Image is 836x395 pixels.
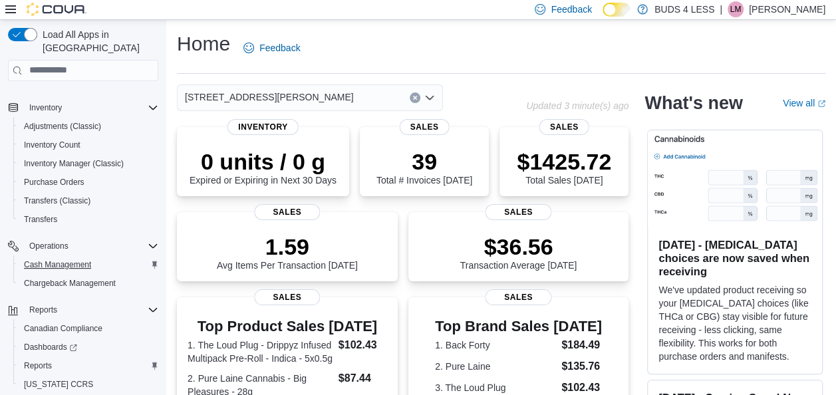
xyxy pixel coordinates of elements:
a: Dashboards [19,339,82,355]
span: Operations [24,238,158,254]
button: Operations [3,237,164,255]
h1: Home [177,31,230,57]
span: Adjustments (Classic) [19,118,158,134]
button: Operations [24,238,74,254]
div: Total # Invoices [DATE] [376,148,472,186]
span: Inventory Manager (Classic) [24,158,124,169]
p: 39 [376,148,472,175]
div: Expired or Expiring in Next 30 Days [190,148,337,186]
div: Total Sales [DATE] [517,148,611,186]
span: Operations [29,241,69,251]
svg: External link [817,100,825,108]
span: [STREET_ADDRESS][PERSON_NAME] [185,89,354,105]
p: 1.59 [217,233,358,260]
img: Cova [27,3,86,16]
span: Cash Management [19,257,158,273]
span: Transfers (Classic) [19,193,158,209]
span: Sales [486,204,551,220]
dt: 1. Back Forty [435,338,556,352]
button: Transfers [13,210,164,229]
span: Transfers [24,214,57,225]
h3: Top Brand Sales [DATE] [435,319,602,334]
button: Transfers (Classic) [13,192,164,210]
span: Adjustments (Classic) [24,121,101,132]
button: Clear input [410,92,420,103]
dt: 3. The Loud Plug [435,381,556,394]
button: Inventory [3,98,164,117]
span: Inventory Count [19,137,158,153]
span: Reports [24,302,158,318]
span: Dashboards [19,339,158,355]
dd: $102.43 [339,337,387,353]
button: Inventory [24,100,67,116]
span: [US_STATE] CCRS [24,379,93,390]
a: Cash Management [19,257,96,273]
p: 0 units / 0 g [190,148,337,175]
a: Feedback [238,35,305,61]
span: Transfers (Classic) [24,196,90,206]
span: Transfers [19,211,158,227]
p: Updated 3 minute(s) ago [526,100,628,111]
a: [US_STATE] CCRS [19,376,98,392]
span: Load All Apps in [GEOGRAPHIC_DATA] [37,28,158,55]
button: [US_STATE] CCRS [13,375,164,394]
span: Sales [486,289,551,305]
span: Feedback [551,3,591,16]
button: Canadian Compliance [13,319,164,338]
span: Inventory [24,100,158,116]
button: Chargeback Management [13,274,164,293]
span: Cash Management [24,259,91,270]
span: LM [730,1,742,17]
span: Sales [400,119,450,135]
span: Sales [254,289,320,305]
button: Open list of options [424,92,435,103]
span: Dashboards [24,342,77,352]
span: Inventory Manager (Classic) [19,156,158,172]
a: Inventory Count [19,137,86,153]
span: Chargeback Management [24,278,116,289]
span: Inventory Count [24,140,80,150]
span: Purchase Orders [24,177,84,188]
p: $36.56 [460,233,577,260]
div: Transaction Average [DATE] [460,233,577,271]
span: Chargeback Management [19,275,158,291]
span: Sales [254,204,320,220]
dt: 1. The Loud Plug - Drippyz Infused Multipack Pre-Roll - Indica - 5x0.5g [188,338,333,365]
a: Adjustments (Classic) [19,118,106,134]
p: BUDS 4 LESS [654,1,714,17]
span: Inventory [29,102,62,113]
button: Cash Management [13,255,164,274]
span: Inventory [227,119,299,135]
button: Purchase Orders [13,173,164,192]
a: Canadian Compliance [19,321,108,336]
dd: $184.49 [561,337,602,353]
div: Lauren Mallett [728,1,744,17]
span: Purchase Orders [19,174,158,190]
button: Reports [3,301,164,319]
button: Inventory Count [13,136,164,154]
span: Reports [24,360,52,371]
a: Transfers [19,211,63,227]
span: Canadian Compliance [24,323,102,334]
button: Reports [13,356,164,375]
span: Canadian Compliance [19,321,158,336]
a: View allExternal link [783,98,825,108]
a: Purchase Orders [19,174,90,190]
div: Avg Items Per Transaction [DATE] [217,233,358,271]
h3: Top Product Sales [DATE] [188,319,387,334]
p: $1425.72 [517,148,611,175]
span: Reports [29,305,57,315]
button: Reports [24,302,63,318]
a: Transfers (Classic) [19,193,96,209]
h2: What's new [644,92,742,114]
button: Inventory Manager (Classic) [13,154,164,173]
a: Chargeback Management [19,275,121,291]
button: Adjustments (Classic) [13,117,164,136]
p: | [720,1,722,17]
h3: [DATE] - [MEDICAL_DATA] choices are now saved when receiving [658,238,811,278]
p: We've updated product receiving so your [MEDICAL_DATA] choices (like THCa or CBG) stay visible fo... [658,283,811,363]
span: Feedback [259,41,300,55]
input: Dark Mode [603,3,630,17]
p: [PERSON_NAME] [749,1,825,17]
